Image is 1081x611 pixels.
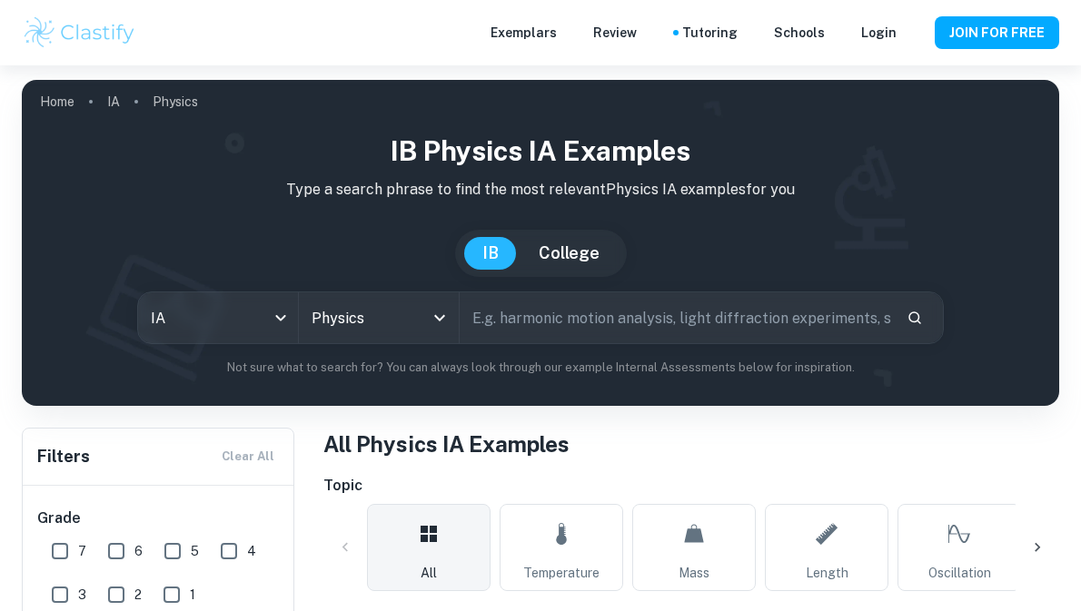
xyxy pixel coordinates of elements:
button: Help and Feedback [911,28,920,37]
p: Type a search phrase to find the most relevant Physics IA examples for you [36,179,1045,201]
a: Login [861,23,897,43]
div: IA [138,292,298,343]
h1: IB Physics IA examples [36,131,1045,172]
span: 7 [78,541,86,561]
span: 6 [134,541,143,561]
span: 1 [190,585,195,605]
button: JOIN FOR FREE [935,16,1059,49]
span: 4 [247,541,256,561]
span: Temperature [523,563,600,583]
span: Length [806,563,848,583]
span: 2 [134,585,142,605]
span: Oscillation [928,563,991,583]
h6: Grade [37,508,281,529]
img: Clastify logo [22,15,137,51]
p: Not sure what to search for? You can always look through our example Internal Assessments below f... [36,359,1045,377]
button: Search [899,302,930,333]
button: College [521,237,618,270]
button: IB [464,237,517,270]
h1: All Physics IA Examples [323,428,1059,460]
a: Home [40,89,74,114]
img: profile cover [22,80,1059,406]
p: Review [593,23,637,43]
span: 5 [191,541,199,561]
a: Schools [774,23,825,43]
a: Tutoring [682,23,738,43]
p: Physics [153,92,198,112]
button: Open [427,305,452,330]
p: Exemplars [491,23,557,43]
input: E.g. harmonic motion analysis, light diffraction experiments, sliding objects down a ramp... [460,292,892,343]
h6: Topic [323,475,1059,497]
span: All [421,563,437,583]
a: IA [107,89,120,114]
span: 3 [78,585,86,605]
span: Mass [679,563,709,583]
h6: Filters [37,444,90,469]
